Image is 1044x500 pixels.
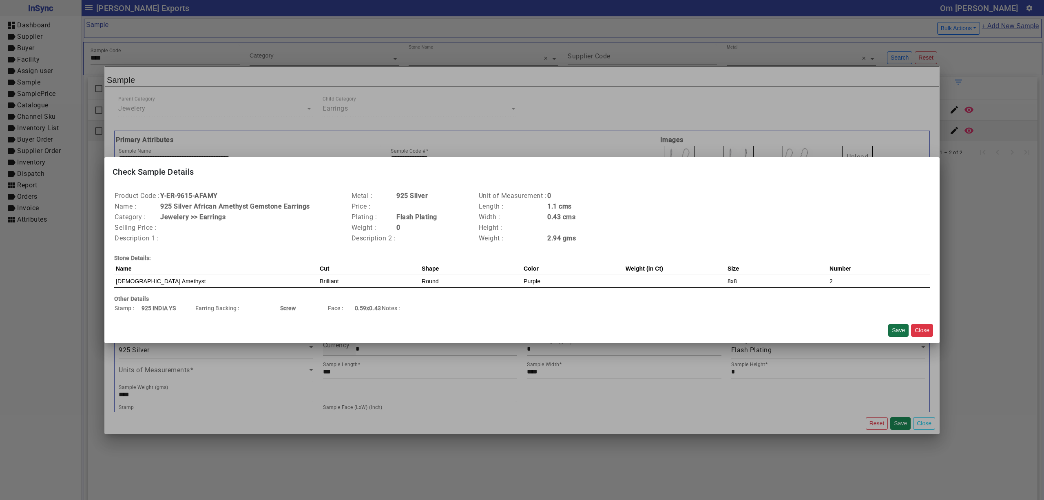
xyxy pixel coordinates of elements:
td: Description 1 : [114,233,160,244]
td: Earring Backing : [195,303,280,313]
td: Round [420,275,522,287]
button: Close [911,324,933,337]
td: Description 2 : [351,233,396,244]
th: Name [114,262,318,275]
b: 0 [396,224,400,231]
td: Metal : [351,191,396,201]
b: Y-ER-9615-AFAMY [160,192,218,200]
td: Length : [478,201,547,212]
b: 925 Silver [396,192,428,200]
td: 2 [828,275,930,287]
td: Stamp : [114,303,141,313]
b: 925 INDIA YS [142,305,176,311]
td: Selling Price : [114,222,160,233]
td: Category : [114,212,160,222]
b: Screw [280,305,296,311]
b: Stone Details: [114,255,151,261]
td: Name : [114,201,160,212]
th: Size [726,262,828,275]
td: Width : [478,212,547,222]
button: Save [888,324,909,337]
td: Face : [327,303,354,313]
b: 1.1 cms [547,202,572,210]
b: 0.43 cms [547,213,575,221]
b: 0 [547,192,551,200]
td: Height : [478,222,547,233]
td: Plating : [351,212,396,222]
b: Jewelery >> Earrings [160,213,226,221]
td: Brilliant [318,275,420,287]
td: 8x8 [726,275,828,287]
td: Price : [351,201,396,212]
th: Color [522,262,624,275]
th: Number [828,262,930,275]
td: Weight : [351,222,396,233]
td: Unit of Measurement : [478,191,547,201]
b: 0.59x0.43 [355,305,381,311]
b: 925 Silver African Amethyst Gemstone Earrings [160,202,310,210]
td: Notes : [381,303,408,313]
th: Cut [318,262,420,275]
b: Other Details [114,296,149,302]
th: Weight (in Ct) [624,262,726,275]
td: Weight : [478,233,547,244]
th: Shape [420,262,522,275]
mat-card-title: Check Sample Details [104,157,940,187]
td: Purple [522,275,624,287]
b: 2.94 gms [547,234,576,242]
td: Product Code : [114,191,160,201]
td: [DEMOGRAPHIC_DATA] Amethyst [114,275,318,287]
b: Flash Plating [396,213,437,221]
